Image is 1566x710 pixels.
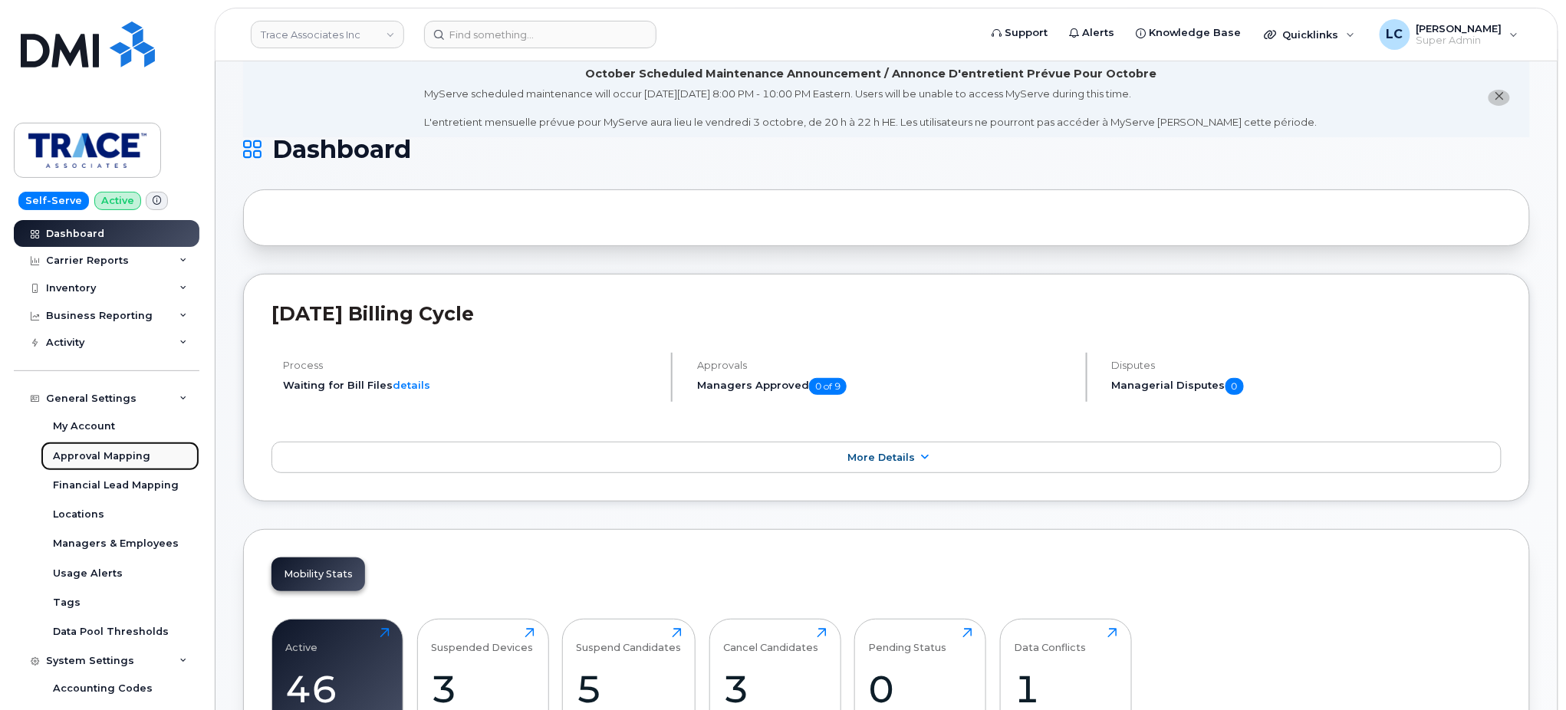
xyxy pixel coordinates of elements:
[283,378,658,393] li: Waiting for Bill Files
[981,18,1058,48] a: Support
[1387,25,1403,44] span: LC
[1225,378,1244,395] span: 0
[809,378,847,395] span: 0 of 9
[251,21,404,48] a: Trace Associates Inc
[869,628,947,653] div: Pending Status
[1112,378,1502,395] h5: Managerial Disputes
[1014,628,1086,653] div: Data Conflicts
[286,628,318,653] div: Active
[1369,19,1529,50] div: Logan Cole
[1125,18,1252,48] a: Knowledge Base
[393,379,430,391] a: details
[1082,25,1114,41] span: Alerts
[723,628,818,653] div: Cancel Candidates
[271,302,1502,325] h2: [DATE] Billing Cycle
[697,378,1072,395] h5: Managers Approved
[424,87,1318,130] div: MyServe scheduled maintenance will occur [DATE][DATE] 8:00 PM - 10:00 PM Eastern. Users will be u...
[283,360,658,371] h4: Process
[847,452,915,463] span: More Details
[1489,90,1510,106] button: close notification
[697,360,1072,371] h4: Approvals
[1058,18,1125,48] a: Alerts
[1112,360,1502,371] h4: Disputes
[1283,28,1339,41] span: Quicklinks
[585,66,1156,82] div: October Scheduled Maintenance Announcement / Annonce D'entretient Prévue Pour Octobre
[424,21,656,48] input: Find something...
[1416,35,1502,47] span: Super Admin
[1416,22,1502,35] span: [PERSON_NAME]
[1005,25,1048,41] span: Support
[1149,25,1242,41] span: Knowledge Base
[431,628,533,653] div: Suspended Devices
[577,628,682,653] div: Suspend Candidates
[1254,19,1366,50] div: Quicklinks
[272,138,411,161] span: Dashboard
